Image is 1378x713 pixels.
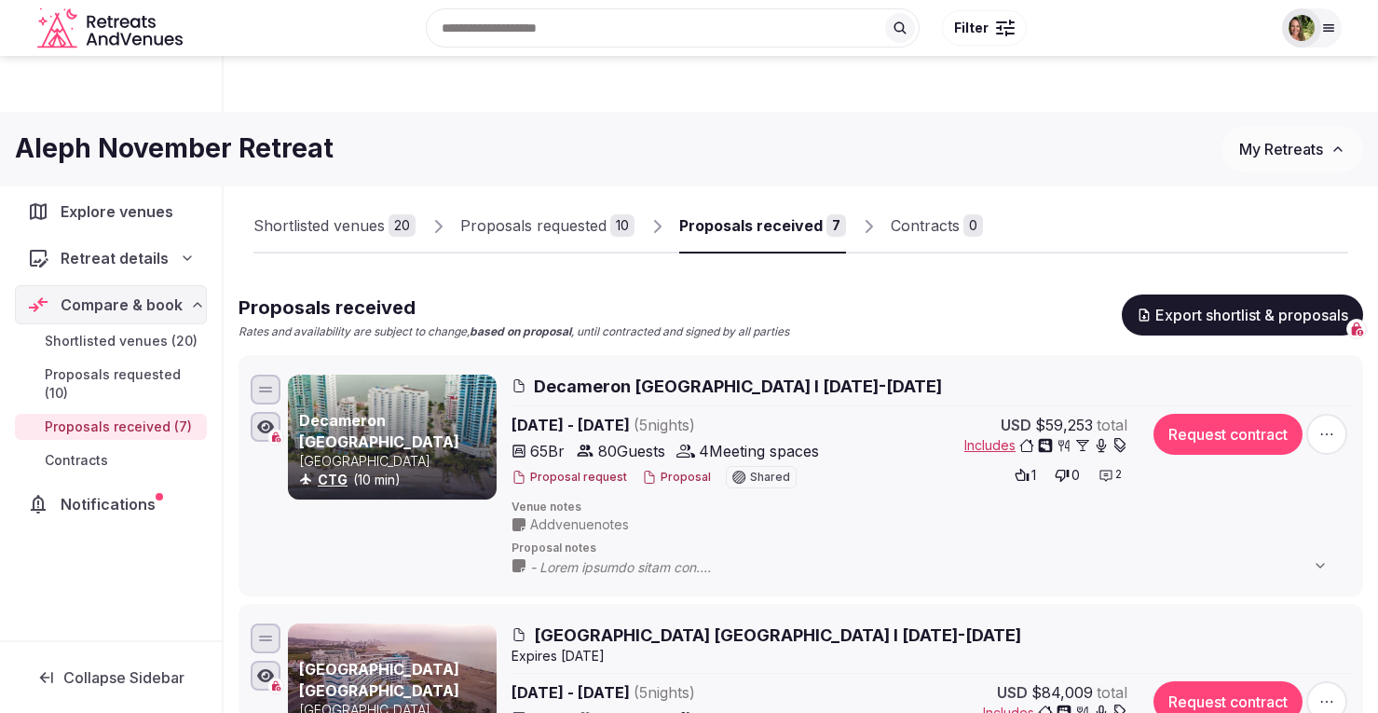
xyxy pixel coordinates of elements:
div: Expire s [DATE] [512,647,1351,665]
span: Filter [954,19,989,37]
a: Proposals requested (10) [15,362,207,406]
h1: Aleph November Retreat [15,130,334,167]
span: Proposal notes [512,541,1351,556]
strong: based on proposal [470,324,571,338]
button: 0 [1049,462,1085,488]
span: [GEOGRAPHIC_DATA] [GEOGRAPHIC_DATA] I [DATE]-[DATE] [534,624,1021,647]
div: Proposals received [679,214,823,237]
span: Notifications [61,493,163,515]
span: Contracts [45,451,108,470]
a: Notifications [15,485,207,524]
span: Collapse Sidebar [63,668,184,687]
a: Contracts [15,447,207,473]
button: Export shortlist & proposals [1122,295,1363,336]
div: (10 min) [299,471,493,489]
button: Proposal [642,470,711,486]
span: Add venue notes [530,515,629,534]
a: Proposals received (7) [15,414,207,440]
a: Visit the homepage [37,7,186,49]
div: Contracts [891,214,960,237]
span: Venue notes [512,500,1351,515]
button: Filter [942,10,1027,46]
div: 10 [610,214,634,237]
span: Retreat details [61,247,169,269]
span: total [1097,414,1127,436]
span: $84,009 [1031,681,1093,704]
span: USD [997,681,1028,704]
button: 1 [1009,462,1042,488]
button: Proposal request [512,470,627,486]
div: 20 [389,214,416,237]
p: Rates and availability are subject to change, , until contracted and signed by all parties [239,324,789,340]
span: Shortlisted venues (20) [45,332,198,350]
img: Shay Tippie [1289,15,1315,41]
span: Compare & book [61,294,183,316]
a: CTG [318,472,348,487]
span: - Lorem ipsumdo sitam con. - Adipi elits-do eius 20.43tem - Incid utlab-etd magn 10.60ali. - Enim... [530,558,1346,577]
div: Proposals requested [460,214,607,237]
svg: Retreats and Venues company logo [37,7,186,49]
span: ( 5 night s ) [634,416,695,434]
span: [DATE] - [DATE] [512,414,839,436]
span: 2 [1115,467,1122,483]
span: ( 5 night s ) [634,683,695,702]
span: Proposals received (7) [45,418,192,436]
span: USD [1001,414,1031,436]
span: [DATE] - [DATE] [512,681,839,704]
div: 7 [826,214,846,237]
a: Shortlisted venues (20) [15,328,207,354]
button: Includes [964,436,1127,455]
button: My Retreats [1221,126,1363,172]
span: 1 [1031,466,1036,485]
span: $59,253 [1035,414,1093,436]
span: My Retreats [1239,140,1323,158]
a: Contracts0 [891,199,983,254]
div: 0 [963,214,983,237]
span: Decameron [GEOGRAPHIC_DATA] I [DATE]-[DATE] [534,375,942,398]
button: Request contract [1153,414,1303,455]
p: [GEOGRAPHIC_DATA] [299,452,493,471]
a: Shortlisted venues20 [253,199,416,254]
button: Collapse Sidebar [15,657,207,698]
span: Explore venues [61,200,181,223]
h2: Proposals received [239,295,789,321]
button: CTG [318,471,348,489]
span: Shared [750,472,790,483]
a: Decameron [GEOGRAPHIC_DATA] [299,411,459,450]
span: 0 [1071,466,1080,485]
span: 4 Meeting spaces [699,440,819,462]
span: total [1097,681,1127,704]
span: 65 Br [530,440,565,462]
a: Proposals received7 [679,199,846,254]
div: Shortlisted venues [253,214,385,237]
span: 80 Guests [598,440,665,462]
span: Proposals requested (10) [45,365,199,403]
a: [GEOGRAPHIC_DATA] [GEOGRAPHIC_DATA] [299,660,459,699]
a: Explore venues [15,192,207,231]
a: Proposals requested10 [460,199,634,254]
